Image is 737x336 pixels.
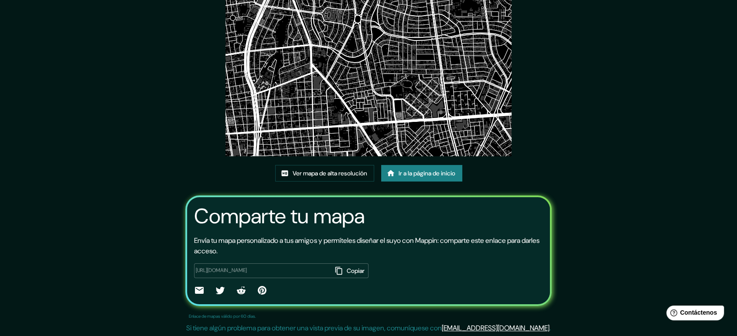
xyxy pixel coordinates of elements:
[194,202,364,230] font: Comparte tu mapa
[194,236,539,255] font: Envía tu mapa personalizado a tus amigos y permíteles diseñar el suyo con Mappin: comparte este e...
[332,263,368,278] button: Copiar
[659,302,727,326] iframe: Lanzador de widgets de ayuda
[275,165,374,181] a: Ver mapa de alta resolución
[442,323,549,333] a: [EMAIL_ADDRESS][DOMAIN_NAME]
[399,169,455,177] font: Ir a la página de inicio
[381,165,462,181] a: Ir a la página de inicio
[186,323,442,333] font: Si tiene algún problema para obtener una vista previa de su imagen, comuníquese con
[347,267,365,275] font: Copiar
[189,313,256,319] font: Enlace de mapas válido por 60 días.
[293,169,367,177] font: Ver mapa de alta resolución
[549,323,551,333] font: .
